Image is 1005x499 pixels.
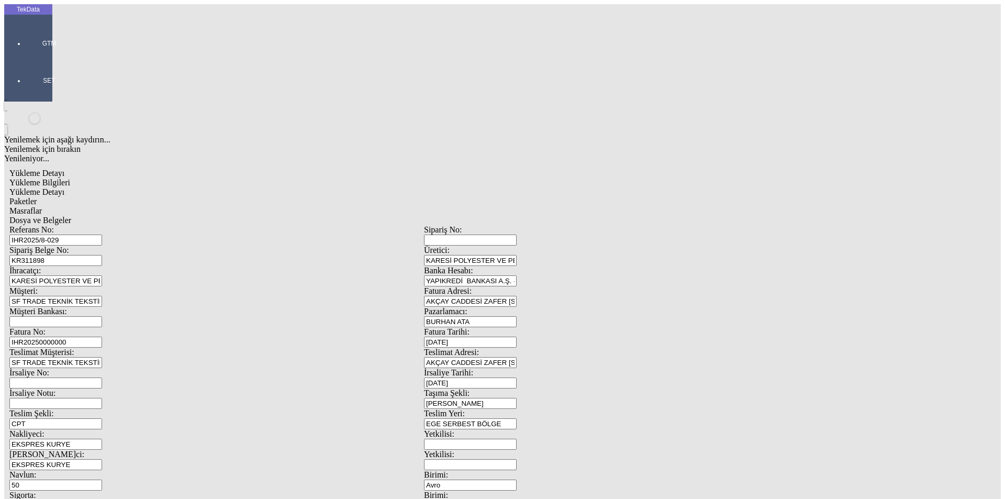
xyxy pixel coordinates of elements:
[9,368,49,377] span: İrsaliye No:
[9,169,64,178] span: Yükleme Detayı
[9,429,44,438] span: Nakliyeci:
[9,286,38,295] span: Müşteri:
[424,409,465,418] span: Teslim Yeri:
[33,76,65,85] span: SET
[424,470,448,479] span: Birimi:
[4,145,844,154] div: Yenilemek için bırakın
[424,307,467,316] span: Pazarlamacı:
[9,348,74,357] span: Teslimat Müşterisi:
[9,197,37,206] span: Paketler
[9,409,54,418] span: Teslim Şekli:
[424,225,462,234] span: Sipariş No:
[9,225,54,234] span: Referans No:
[9,206,42,215] span: Masraflar
[4,135,844,145] div: Yenilemek için aşağı kaydırın...
[9,216,71,225] span: Dosya ve Belgeler
[4,154,844,163] div: Yenileniyor...
[424,389,470,397] span: Taşıma Şekli:
[9,178,70,187] span: Yükleme Bilgileri
[9,470,37,479] span: Navlun:
[9,450,84,459] span: [PERSON_NAME]ci:
[424,450,454,459] span: Yetkilisi:
[33,39,65,48] span: GTM
[9,266,41,275] span: İhracatçı:
[424,327,470,336] span: Fatura Tarihi:
[9,307,67,316] span: Müşteri Bankası:
[9,246,69,254] span: Sipariş Belge No:
[424,266,473,275] span: Banka Hesabı:
[424,348,479,357] span: Teslimat Adresi:
[9,327,46,336] span: Fatura No:
[9,389,55,397] span: İrsaliye Notu:
[9,187,64,196] span: Yükleme Detayı
[424,429,454,438] span: Yetkilisi:
[424,368,473,377] span: İrsaliye Tarihi:
[4,5,52,14] div: TekData
[424,286,472,295] span: Fatura Adresi:
[424,246,450,254] span: Üretici:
